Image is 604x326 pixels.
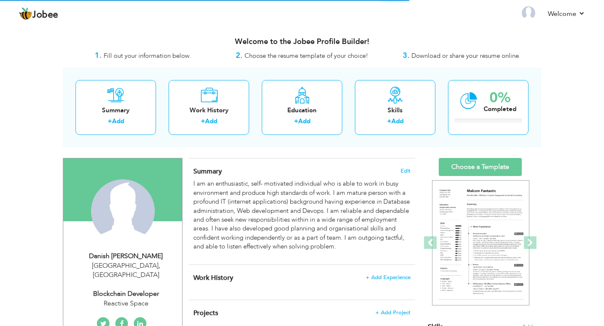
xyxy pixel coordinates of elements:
h4: This helps to show the companies you have worked for. [193,274,411,282]
span: Summary [193,167,222,176]
span: Download or share your resume online. [411,52,521,60]
div: Reactive Space [70,299,182,308]
img: Danish Rabbani Bhojani [91,179,155,243]
img: jobee.io [19,7,32,21]
span: , [159,261,160,270]
span: Choose the resume template of your choice! [245,52,368,60]
div: Work History [175,106,242,115]
strong: 3. [403,50,409,61]
a: Add [205,117,217,125]
a: Add [298,117,310,125]
span: Projects [193,308,218,318]
div: Summary [82,106,149,115]
div: Danish [PERSON_NAME] [70,251,182,261]
p: I am an enthusiastic, self- motivated individual who is able to work in busy environment and prod... [193,179,411,251]
div: Completed [484,105,516,114]
span: Fill out your information below. [104,52,191,60]
h4: This helps to highlight the project, tools and skills you have worked on. [193,309,411,317]
a: Add [391,117,404,125]
div: Skills [362,106,429,115]
h4: Adding a summary is a quick and easy way to highlight your experience and interests. [193,167,411,176]
div: Blockchain Developer [70,289,182,299]
div: 0% [484,91,516,105]
a: Choose a Template [439,158,522,176]
div: [GEOGRAPHIC_DATA] [GEOGRAPHIC_DATA] [70,261,182,280]
a: Add [112,117,124,125]
div: Education [268,106,336,115]
label: + [108,117,112,126]
a: Welcome [548,9,585,19]
span: Work History [193,273,233,282]
a: Jobee [19,7,58,21]
span: + Add Experience [366,274,411,280]
strong: 2. [236,50,242,61]
img: Profile Img [522,6,535,20]
label: + [387,117,391,126]
label: + [201,117,205,126]
h3: Welcome to the Jobee Profile Builder! [63,38,541,46]
span: Jobee [32,10,58,20]
span: Edit [401,168,411,174]
strong: 1. [95,50,102,61]
span: + Add Project [375,310,411,316]
label: + [294,117,298,126]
